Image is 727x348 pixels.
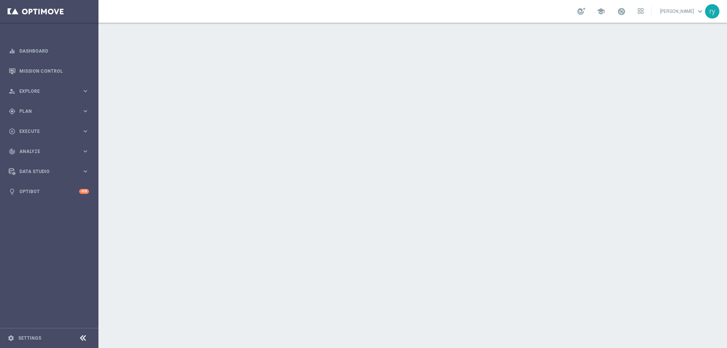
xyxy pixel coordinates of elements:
span: Plan [19,109,82,114]
span: school [597,7,605,16]
div: Explore [9,88,82,95]
div: Data Studio [9,168,82,175]
div: Analyze [9,148,82,155]
i: play_circle_outline [9,128,16,135]
button: equalizer Dashboard [8,48,89,54]
button: track_changes Analyze keyboard_arrow_right [8,148,89,154]
div: ry [705,4,719,19]
i: keyboard_arrow_right [82,168,89,175]
i: keyboard_arrow_right [82,128,89,135]
span: Analyze [19,149,82,154]
a: Settings [18,336,41,340]
button: Data Studio keyboard_arrow_right [8,169,89,175]
div: Execute [9,128,82,135]
button: Mission Control [8,68,89,74]
button: lightbulb Optibot +10 [8,189,89,195]
div: Plan [9,108,82,115]
a: [PERSON_NAME]keyboard_arrow_down [659,6,705,17]
button: person_search Explore keyboard_arrow_right [8,88,89,94]
i: equalizer [9,48,16,55]
i: keyboard_arrow_right [82,87,89,95]
a: Optibot [19,181,79,201]
i: track_changes [9,148,16,155]
i: lightbulb [9,188,16,195]
span: Data Studio [19,169,82,174]
button: play_circle_outline Execute keyboard_arrow_right [8,128,89,134]
button: gps_fixed Plan keyboard_arrow_right [8,108,89,114]
i: person_search [9,88,16,95]
div: Dashboard [9,41,89,61]
i: keyboard_arrow_right [82,108,89,115]
a: Mission Control [19,61,89,81]
div: +10 [79,189,89,194]
div: Optibot [9,181,89,201]
i: gps_fixed [9,108,16,115]
div: Mission Control [9,61,89,81]
a: Dashboard [19,41,89,61]
span: Execute [19,129,82,134]
i: settings [8,335,14,342]
span: keyboard_arrow_down [696,7,704,16]
span: Explore [19,89,82,94]
i: keyboard_arrow_right [82,148,89,155]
